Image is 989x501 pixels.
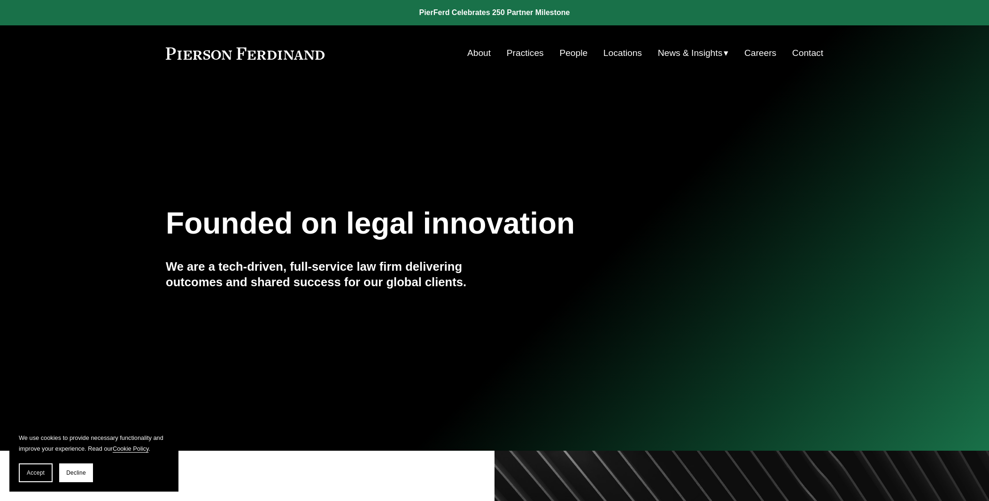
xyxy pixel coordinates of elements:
[166,206,714,241] h1: Founded on legal innovation
[792,44,823,62] a: Contact
[559,44,587,62] a: People
[658,44,729,62] a: folder dropdown
[19,432,169,454] p: We use cookies to provide necessary functionality and improve your experience. Read our .
[9,423,178,492] section: Cookie banner
[744,44,776,62] a: Careers
[27,470,45,476] span: Accept
[113,445,149,452] a: Cookie Policy
[467,44,491,62] a: About
[59,463,93,482] button: Decline
[19,463,53,482] button: Accept
[66,470,86,476] span: Decline
[603,44,642,62] a: Locations
[166,259,494,290] h4: We are a tech-driven, full-service law firm delivering outcomes and shared success for our global...
[507,44,544,62] a: Practices
[658,45,723,62] span: News & Insights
